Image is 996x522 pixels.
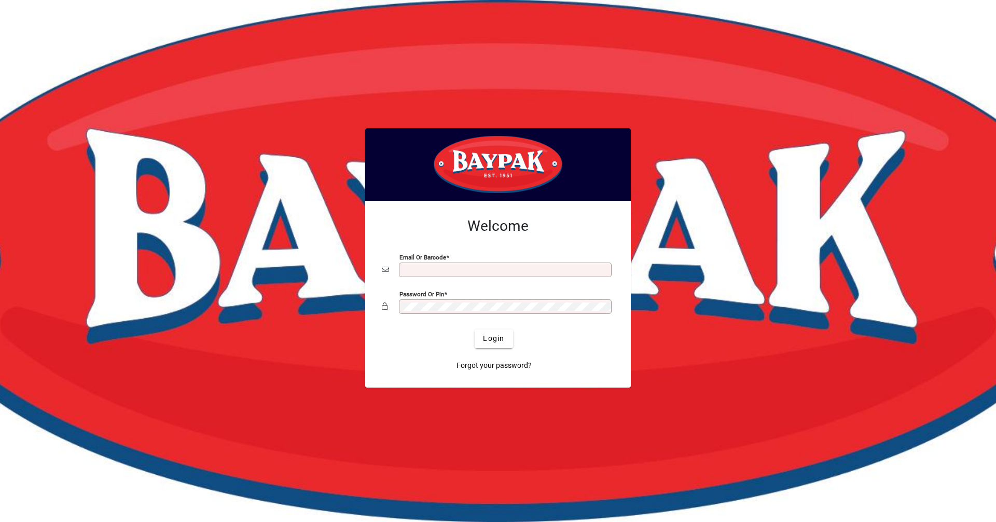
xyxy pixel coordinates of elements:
[382,217,614,235] h2: Welcome
[452,356,536,375] a: Forgot your password?
[457,360,532,371] span: Forgot your password?
[399,290,444,297] mat-label: Password or Pin
[399,253,446,260] mat-label: Email or Barcode
[483,333,504,344] span: Login
[475,329,513,348] button: Login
